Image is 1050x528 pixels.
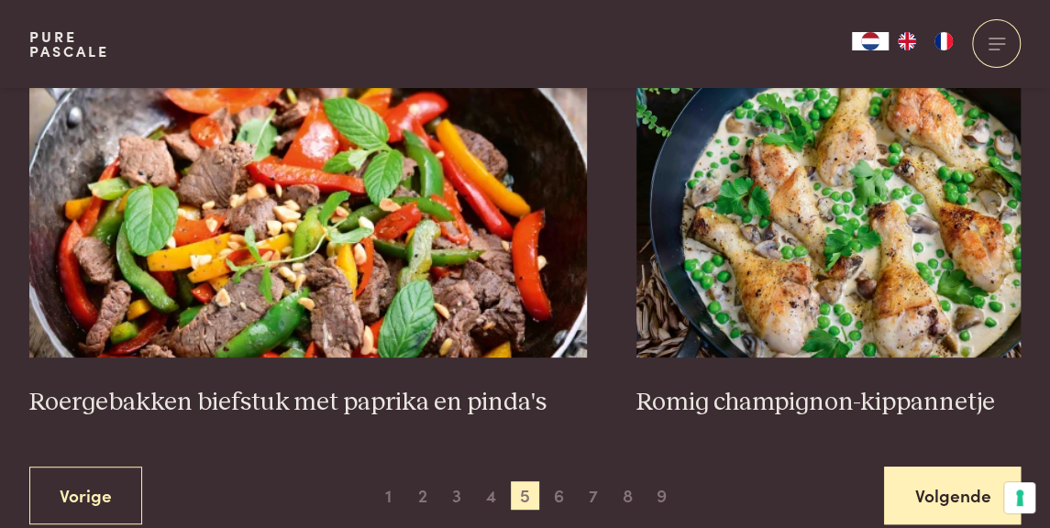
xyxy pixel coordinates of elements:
[29,29,109,59] a: PurePascale
[852,32,889,50] div: Language
[852,32,889,50] a: NL
[647,481,676,511] span: 9
[579,481,608,511] span: 7
[884,467,1021,524] a: Volgende
[925,32,962,50] a: FR
[889,32,925,50] a: EN
[889,32,962,50] ul: Language list
[1004,482,1035,513] button: Uw voorkeuren voor toestemming voor trackingtechnologieën
[511,481,540,511] span: 5
[613,481,642,511] span: 8
[29,387,588,419] h3: Roergebakken biefstuk met paprika en pinda's
[852,32,962,50] aside: Language selected: Nederlands
[374,481,403,511] span: 1
[29,467,142,524] a: Vorige
[636,387,1022,419] h3: Romig champignon-kippannetje
[545,481,574,511] span: 6
[476,481,505,511] span: 4
[408,481,437,511] span: 2
[442,481,471,511] span: 3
